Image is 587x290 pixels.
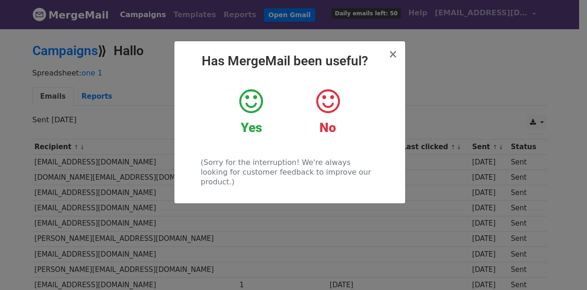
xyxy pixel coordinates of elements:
a: Yes [220,88,282,136]
p: (Sorry for the interruption! We're always looking for customer feedback to improve our product.) [201,158,378,187]
h2: Has MergeMail been useful? [182,53,398,69]
button: Close [388,49,397,60]
a: No [296,88,359,136]
strong: No [319,120,336,135]
strong: Yes [241,120,262,135]
span: × [388,48,397,61]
